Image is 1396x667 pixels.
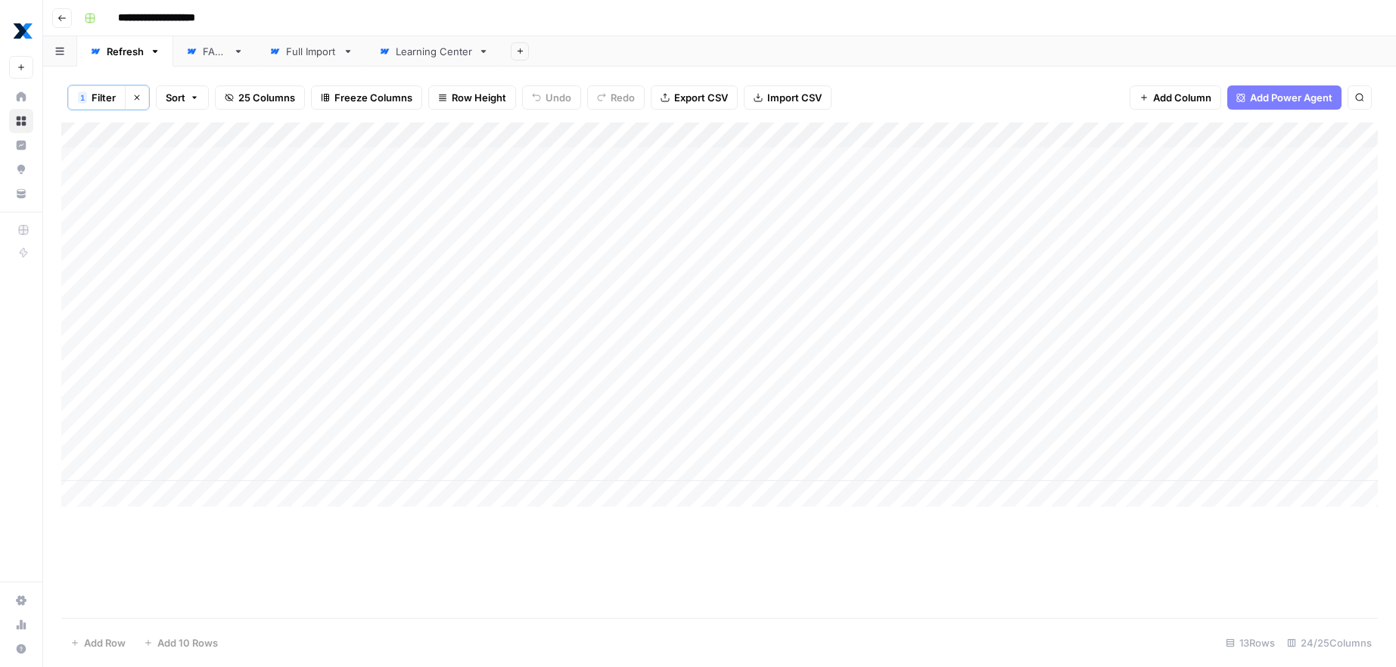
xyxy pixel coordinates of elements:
div: Full Import [286,44,337,59]
button: Row Height [428,85,516,110]
div: 13 Rows [1220,631,1281,655]
span: Row Height [452,90,506,105]
span: Import CSV [767,90,822,105]
div: Learning Center [396,44,472,59]
a: Insights [9,133,33,157]
div: Refresh [107,44,144,59]
div: 24/25 Columns [1281,631,1378,655]
span: Freeze Columns [334,90,412,105]
a: Settings [9,588,33,613]
span: 1 [80,92,85,104]
span: Undo [546,90,571,105]
span: 25 Columns [238,90,295,105]
span: Add Column [1153,90,1211,105]
button: 25 Columns [215,85,305,110]
a: Full Import [257,36,366,67]
a: Refresh [77,36,173,67]
button: Export CSV [651,85,738,110]
button: Add Column [1130,85,1221,110]
div: FAQs [203,44,227,59]
span: Sort [166,90,185,105]
a: Learning Center [366,36,502,67]
a: Usage [9,613,33,637]
a: Browse [9,109,33,133]
button: Help + Support [9,637,33,661]
a: Your Data [9,181,33,206]
a: Opportunities [9,157,33,181]
button: Freeze Columns [311,85,422,110]
button: Undo [522,85,581,110]
button: Add 10 Rows [135,631,227,655]
span: Filter [92,90,116,105]
button: Redo [587,85,645,110]
span: Add 10 Rows [157,635,218,650]
img: MaintainX Logo [9,17,36,45]
button: Sort [156,85,209,110]
button: Workspace: MaintainX [9,12,33,50]
span: Add Power Agent [1250,90,1332,105]
button: 1Filter [68,85,125,110]
span: Redo [611,90,635,105]
div: 1 [78,92,87,104]
button: Add Row [61,631,135,655]
a: FAQs [173,36,257,67]
button: Import CSV [744,85,832,110]
button: Add Power Agent [1227,85,1342,110]
span: Export CSV [674,90,728,105]
a: Home [9,85,33,109]
span: Add Row [84,635,126,650]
